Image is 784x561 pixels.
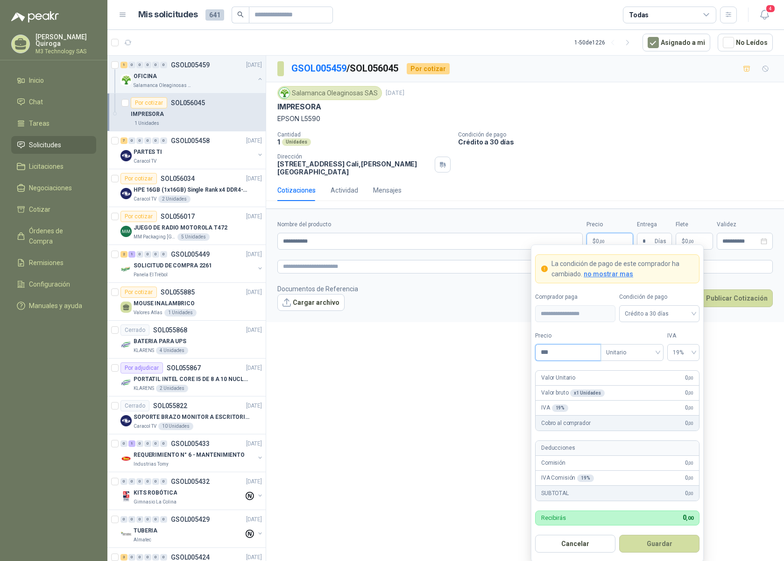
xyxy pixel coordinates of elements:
[107,321,266,359] a: CerradoSOL055868[DATE] Company LogoBATERIA PARA UPSKLARENS4 Unidades
[144,251,151,258] div: 0
[619,535,699,553] button: Guardar
[291,61,399,76] p: / SOL056045
[134,233,176,241] p: MM Packaging [GEOGRAPHIC_DATA]
[120,62,127,68] div: 1
[160,440,167,447] div: 0
[535,293,615,302] label: Comprador paga
[277,102,321,112] p: IMPRESORA
[128,62,135,68] div: 0
[584,270,633,278] span: no mostrar mas
[107,207,266,245] a: Por cotizarSOL056017[DATE] Company LogoJUEGO DE RADIO MOTOROLA T472MM Packaging [GEOGRAPHIC_DATA]...
[541,403,568,412] p: IVA
[11,11,59,22] img: Logo peakr
[131,110,164,119] p: IMPRESORA
[625,307,694,321] span: Crédito a 30 días
[120,529,132,540] img: Company Logo
[552,404,569,412] div: 19 %
[153,327,187,333] p: SOL055868
[120,514,264,544] a: 0 0 0 0 0 0 GSOL005429[DATE] Company LogoTUBERIAAlmatec
[11,275,96,293] a: Configuración
[246,250,262,259] p: [DATE]
[134,195,156,203] p: Caracol TV
[161,213,195,220] p: SOL056017
[134,148,162,157] p: PARTES TI
[160,251,167,258] div: 0
[683,514,693,521] span: 0
[458,131,780,138] p: Condición de pago
[144,137,151,144] div: 0
[153,403,187,409] p: SOL055822
[134,413,250,422] p: SOPORTE BRAZO MONITOR A ESCRITORIO NBF80
[541,459,565,467] p: Comisión
[11,222,96,250] a: Órdenes de Compra
[138,8,198,22] h1: Mis solicitudes
[277,153,431,160] p: Dirección
[134,347,154,354] p: KLARENS
[541,388,605,397] p: Valor bruto
[128,251,135,258] div: 1
[107,93,266,131] a: Por cotizarSOL056045IMPRESORA1 Unidades
[136,516,143,523] div: 0
[164,309,197,316] div: 1 Unidades
[685,388,693,397] span: 0
[131,97,167,108] div: Por cotizar
[246,402,262,410] p: [DATE]
[134,72,157,81] p: OFICINA
[35,49,96,54] p: M3 Technology SAS
[120,491,132,502] img: Company Logo
[134,536,151,544] p: Almatec
[134,375,250,384] p: PORTATIL INTEL CORE I5 DE 8 A 10 NUCLEOS
[277,185,316,195] div: Cotizaciones
[29,118,49,129] span: Tareas
[29,140,61,150] span: Solicitudes
[152,62,159,68] div: 0
[120,74,132,86] img: Company Logo
[134,186,250,194] p: HPE 16GB (1x16GB) Single Rank x4 DDR4-2400
[682,238,685,244] span: $
[120,339,132,351] img: Company Logo
[237,11,244,18] span: search
[120,362,163,374] div: Por adjudicar
[205,9,224,21] span: 641
[688,239,694,244] span: ,00
[541,474,594,482] p: IVA Comisión
[160,62,167,68] div: 0
[688,390,693,396] span: ,00
[246,212,262,221] p: [DATE]
[152,251,159,258] div: 0
[152,137,159,144] div: 0
[277,114,773,124] p: EPSON L5590
[11,72,96,89] a: Inicio
[246,515,262,524] p: [DATE]
[586,233,633,250] p: $0,00
[158,423,193,430] div: 10 Unidades
[107,169,266,207] a: Por cotizarSOL056034[DATE] Company LogoHPE 16GB (1x16GB) Single Rank x4 DDR4-2400Caracol TV2 Unid...
[171,251,210,258] p: GSOL005449
[688,375,693,381] span: ,00
[144,62,151,68] div: 0
[134,82,192,89] p: Salamanca Oleaginosas SAS
[541,489,569,498] p: SUBTOTAL
[120,249,264,279] a: 2 1 0 0 0 0 GSOL005449[DATE] Company LogoSOLICITUD DE COMPRA 2261Panela El Trébol
[685,459,693,467] span: 0
[136,478,143,485] div: 0
[637,220,672,229] label: Entrega
[246,174,262,183] p: [DATE]
[29,226,87,246] span: Órdenes de Compra
[282,138,311,146] div: Unidades
[120,264,132,275] img: Company Logo
[643,34,710,51] button: Asignado a mi
[120,400,149,411] div: Cerrado
[120,324,149,336] div: Cerrado
[29,161,64,172] span: Licitaciones
[171,516,210,523] p: GSOL005429
[134,309,162,316] p: Valores Atlas
[619,293,699,302] label: Condición de pago
[161,289,195,295] p: SOL055885
[120,287,157,298] div: Por cotizar
[29,204,50,215] span: Cotizar
[131,120,163,127] div: 1 Unidades
[107,283,266,321] a: Por cotizarSOL055885[DATE] MOUSE INALAMBRICOValores Atlas1 Unidades
[676,233,713,250] p: $ 0,00
[685,374,693,382] span: 0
